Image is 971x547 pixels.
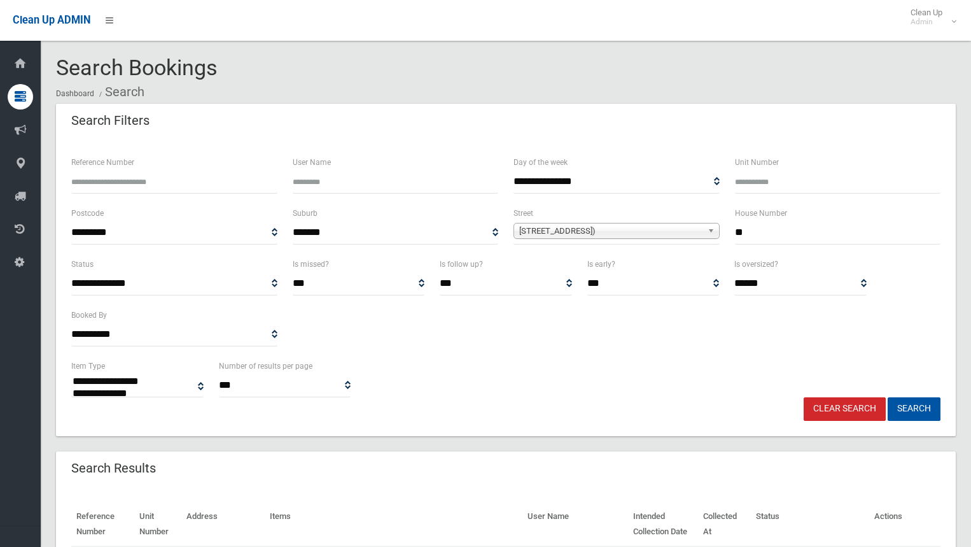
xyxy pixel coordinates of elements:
label: Number of results per page [219,359,312,373]
span: Clean Up [904,8,955,27]
label: Status [71,257,94,271]
th: Intended Collection Date [628,502,698,546]
span: [STREET_ADDRESS]) [519,224,702,239]
th: Collected At [698,502,751,546]
label: User Name [293,155,331,169]
header: Search Filters [56,108,165,133]
span: Clean Up ADMIN [13,14,90,26]
label: Unit Number [735,155,779,169]
a: Dashboard [56,89,94,98]
th: Reference Number [71,502,134,546]
a: Clear Search [804,397,886,421]
label: Postcode [71,206,104,220]
th: Status [751,502,869,546]
th: Unit Number [134,502,181,546]
label: Street [513,206,533,220]
header: Search Results [56,456,171,481]
label: Booked By [71,308,107,322]
li: Search [96,80,144,104]
label: Day of the week [513,155,568,169]
th: Address [181,502,265,546]
th: Items [265,502,522,546]
label: Is early? [587,257,615,271]
th: Actions [869,502,940,546]
label: Reference Number [71,155,134,169]
span: Search Bookings [56,55,218,80]
th: User Name [522,502,628,546]
button: Search [888,397,940,421]
label: Is follow up? [440,257,483,271]
label: Item Type [71,359,105,373]
label: Is missed? [293,257,329,271]
label: House Number [735,206,787,220]
small: Admin [911,17,942,27]
label: Suburb [293,206,318,220]
label: Is oversized? [734,257,778,271]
